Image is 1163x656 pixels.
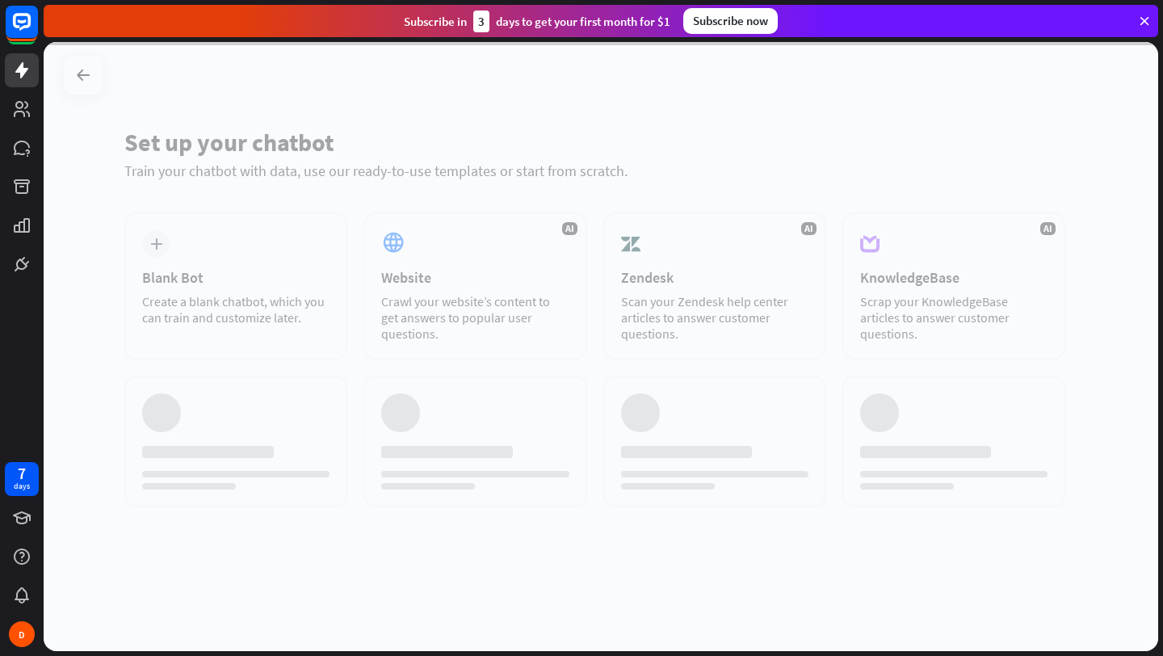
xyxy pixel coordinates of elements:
[5,462,39,496] a: 7 days
[18,466,26,481] div: 7
[14,481,30,492] div: days
[683,8,778,34] div: Subscribe now
[473,11,489,32] div: 3
[404,11,670,32] div: Subscribe in days to get your first month for $1
[9,621,35,647] div: D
